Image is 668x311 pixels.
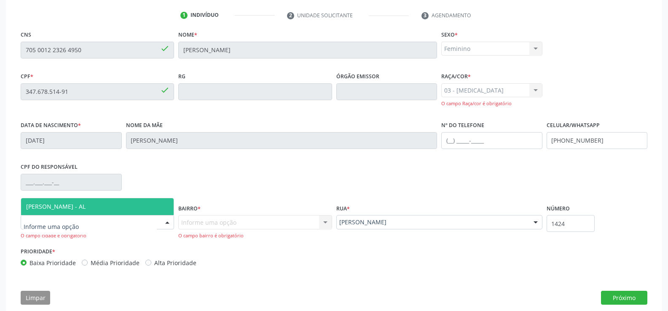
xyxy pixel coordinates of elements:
div: O campo Raça/cor é obrigatório [441,100,542,107]
label: Órgão emissor [336,70,379,83]
span: done [160,85,169,95]
label: CPF [21,70,33,83]
label: Celular/WhatsApp [547,119,600,132]
label: Alta Prioridade [154,258,196,267]
span: [PERSON_NAME] - AL [26,202,86,210]
span: [PERSON_NAME] [339,218,525,226]
label: Rua [336,202,350,215]
input: ___.___.___-__ [21,174,122,191]
input: (__) _____-_____ [441,132,542,149]
div: Indivíduo [190,11,219,19]
label: Nome da mãe [126,119,163,132]
label: Número [547,202,570,215]
div: O campo bairro é obrigatório [178,232,332,239]
label: RG [178,70,185,83]
div: 1 [180,12,188,19]
label: CNS [21,29,31,42]
label: Data de nascimento [21,119,81,132]
input: (__) _____-_____ [547,132,648,149]
label: Prioridade [21,245,55,258]
label: Média Prioridade [91,258,140,267]
div: O campo cidade é obrigatório [21,232,174,239]
input: __/__/____ [21,132,122,149]
label: Nº do Telefone [441,119,484,132]
label: Nome [178,29,197,42]
span: done [160,44,169,53]
input: Informe uma opção [24,218,157,235]
label: Sexo [441,29,458,42]
label: CPF do responsável [21,161,78,174]
button: Próximo [601,291,647,305]
label: Raça/cor [441,70,471,83]
label: Baixa Prioridade [30,258,76,267]
label: Bairro [178,202,201,215]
